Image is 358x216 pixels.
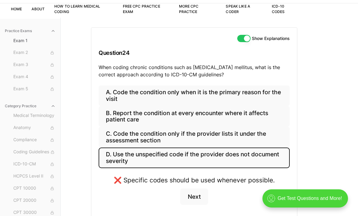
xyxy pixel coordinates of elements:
span: Compliance [13,137,56,143]
span: Exam 5 [13,86,56,92]
span: Exam 2 [13,49,56,56]
span: CPT 10000 [13,185,56,192]
button: Exam 5 [11,84,58,94]
button: Exam 2 [11,48,58,58]
button: Exam 3 [11,60,58,70]
p: When coding chronic conditions such as [MEDICAL_DATA] mellitus, what is the correct approach acco... [99,64,290,78]
a: ICD-10 Codes [272,4,285,14]
button: C. Code the condition only if the provider lists it under the assessment section [99,127,290,147]
button: A. Code the condition only when it is the primary reason for the visit [99,85,290,106]
button: HCPCS Level II [11,171,58,181]
div: ❌ Specific codes should be used whenever possible. [114,175,275,185]
span: Exam 4 [13,74,56,80]
button: D. Use the unspecified code if the provider does not document severity [99,148,290,168]
h3: Question 24 [99,44,290,62]
button: Practice Exams [2,26,58,36]
span: Medical Terminology [13,112,56,119]
button: Exam 4 [11,72,58,82]
span: CPT 20000 [13,197,56,204]
button: Compliance [11,135,58,145]
button: CPT 10000 [11,184,58,193]
button: Coding Guidelines [11,147,58,157]
a: How to Learn Medical Coding [54,4,100,14]
button: Category Practice [2,101,58,111]
span: Anatomy [13,125,56,131]
button: Exam 1 [11,36,58,45]
button: ICD-10-CM [11,159,58,169]
span: ICD-10-CM [13,161,56,168]
button: B. Report the condition at every encounter where it affects patient care [99,106,290,127]
button: CPT 20000 [11,196,58,205]
button: Next [180,188,208,205]
span: Coding Guidelines [13,149,56,155]
iframe: portal-trigger [257,186,358,216]
span: Exam 1 [13,38,56,44]
a: Speak Like a Coder [226,4,250,14]
a: More CPC Practice [179,4,199,14]
a: Home [11,7,22,11]
span: HCPCS Level II [13,173,56,180]
a: Free CPC Practice Exam [123,4,160,14]
a: About [32,7,45,11]
button: Anatomy [11,123,58,133]
span: Exam 3 [13,61,56,68]
label: Show Explanations [252,36,290,41]
span: CPT 30000 [13,209,56,216]
button: Medical Terminology [11,111,58,121]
